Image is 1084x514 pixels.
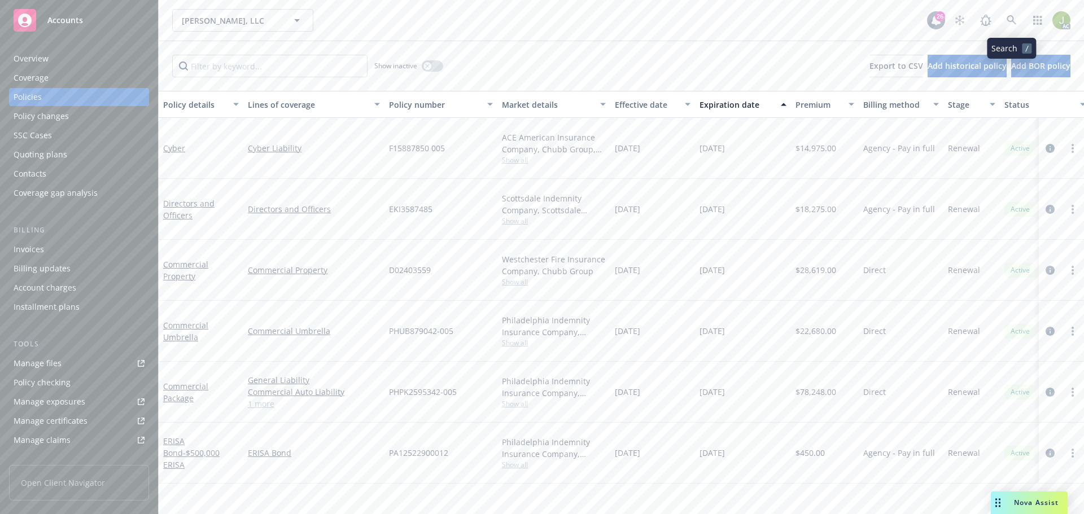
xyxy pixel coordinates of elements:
[1043,446,1057,460] a: circleInformation
[795,386,836,398] span: $78,248.00
[9,279,149,297] a: Account charges
[248,142,380,154] a: Cyber Liability
[502,338,606,348] span: Show all
[795,203,836,215] span: $18,275.00
[928,60,1007,71] span: Add historical policy
[502,460,606,469] span: Show all
[1009,204,1031,214] span: Active
[159,91,243,118] button: Policy details
[700,447,725,459] span: [DATE]
[14,260,71,278] div: Billing updates
[991,491,1005,514] div: Drag to move
[700,99,774,111] div: Expiration date
[14,431,71,449] div: Manage claims
[248,447,380,459] a: ERISA Bond
[1004,99,1073,111] div: Status
[863,203,935,215] span: Agency - Pay in full
[9,412,149,430] a: Manage certificates
[163,381,208,403] a: Commercial Package
[700,142,725,154] span: [DATE]
[795,99,842,111] div: Premium
[163,99,226,111] div: Policy details
[248,264,380,276] a: Commercial Property
[615,99,678,111] div: Effective date
[1043,324,1057,338] a: circleInformation
[795,325,836,337] span: $22,680.00
[502,314,606,338] div: Philadelphia Indemnity Insurance Company, [GEOGRAPHIC_DATA] Insurance Companies
[974,9,997,32] a: Report a Bug
[948,203,980,215] span: Renewal
[248,374,380,386] a: General Liability
[615,203,640,215] span: [DATE]
[9,69,149,87] a: Coverage
[389,264,431,276] span: D02403559
[163,436,220,470] a: ERISA Bond
[14,69,49,87] div: Coverage
[1014,498,1059,507] span: Nova Assist
[9,431,149,449] a: Manage claims
[9,5,149,36] a: Accounts
[948,142,980,154] span: Renewal
[9,465,149,500] span: Open Client Navigator
[863,386,886,398] span: Direct
[1026,9,1049,32] a: Switch app
[948,386,980,398] span: Renewal
[1009,143,1031,153] span: Active
[1052,11,1070,29] img: photo
[9,450,149,468] a: Manage BORs
[502,131,606,155] div: ACE American Insurance Company, Chubb Group, CRC Insurance Services
[9,393,149,411] span: Manage exposures
[14,354,62,372] div: Manage files
[795,264,836,276] span: $28,619.00
[948,325,980,337] span: Renewal
[9,374,149,392] a: Policy checking
[14,107,69,125] div: Policy changes
[502,192,606,216] div: Scottsdale Indemnity Company, Scottsdale Insurance Company (Nationwide), E-Risk Services
[1043,263,1057,277] a: circleInformation
[389,447,448,459] span: PA12522900012
[9,126,149,144] a: SSC Cases
[928,55,1007,77] button: Add historical policy
[695,91,791,118] button: Expiration date
[172,9,313,32] button: [PERSON_NAME], LLC
[859,91,943,118] button: Billing method
[1009,265,1031,275] span: Active
[47,16,83,25] span: Accounts
[9,88,149,106] a: Policies
[182,15,279,27] span: [PERSON_NAME], LLC
[248,203,380,215] a: Directors and Officers
[14,298,80,316] div: Installment plans
[163,198,215,221] a: Directors and Officers
[14,412,88,430] div: Manage certificates
[374,61,417,71] span: Show inactive
[700,203,725,215] span: [DATE]
[502,277,606,287] span: Show all
[863,447,935,459] span: Agency - Pay in full
[172,55,368,77] input: Filter by keyword...
[9,146,149,164] a: Quoting plans
[502,216,606,226] span: Show all
[610,91,695,118] button: Effective date
[14,374,71,392] div: Policy checking
[389,142,445,154] span: F15887850 005
[502,436,606,460] div: Philadelphia Indemnity Insurance Company, [GEOGRAPHIC_DATA] Insurance Companies
[1011,55,1070,77] button: Add BOR policy
[14,126,52,144] div: SSC Cases
[991,491,1068,514] button: Nova Assist
[163,447,220,470] span: - $500,000 ERISA
[1066,324,1079,338] a: more
[863,99,926,111] div: Billing method
[9,240,149,258] a: Invoices
[948,447,980,459] span: Renewal
[1043,385,1057,399] a: circleInformation
[389,99,480,111] div: Policy number
[14,165,46,183] div: Contacts
[869,60,923,71] span: Export to CSV
[700,386,725,398] span: [DATE]
[9,225,149,236] div: Billing
[9,354,149,372] a: Manage files
[1043,142,1057,155] a: circleInformation
[1043,203,1057,216] a: circleInformation
[1009,448,1031,458] span: Active
[14,88,42,106] div: Policies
